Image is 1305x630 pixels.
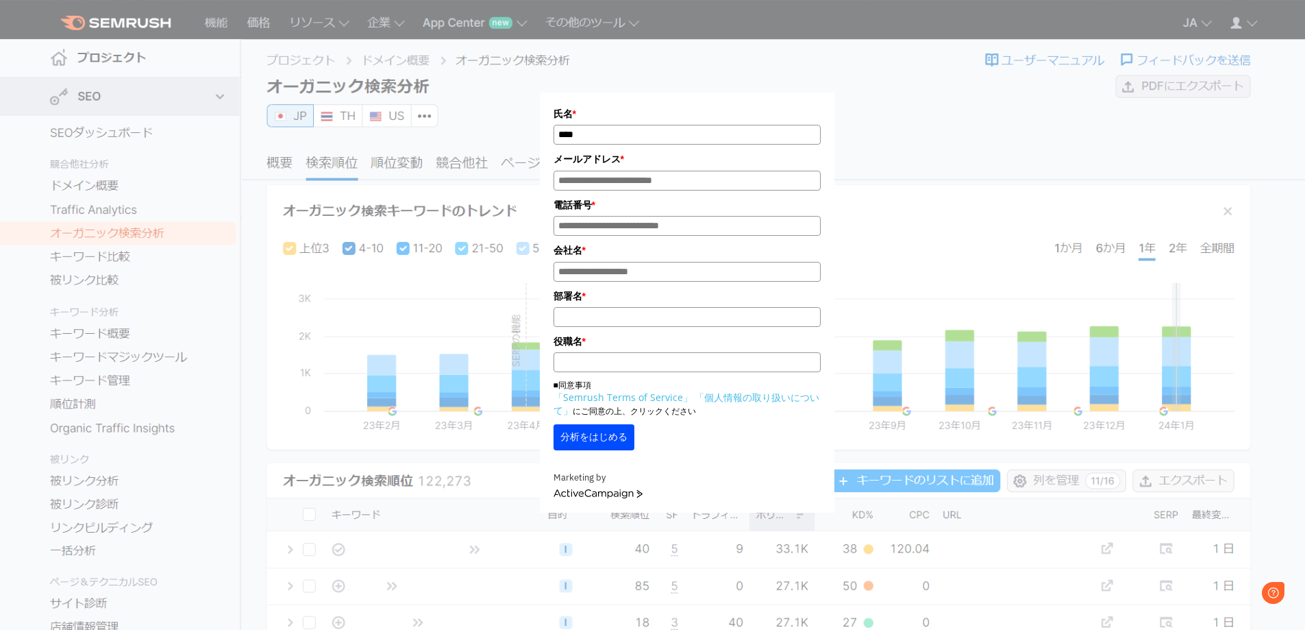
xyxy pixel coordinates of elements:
label: 役職名 [554,334,821,349]
a: 「個人情報の取り扱いについて」 [554,391,819,417]
label: 氏名 [554,106,821,121]
label: 部署名 [554,289,821,304]
a: 「Semrush Terms of Service」 [554,391,693,404]
label: 会社名 [554,243,821,258]
label: 電話番号 [554,197,821,213]
p: ■同意事項 にご同意の上、クリックください [554,379,821,417]
div: Marketing by [554,471,821,485]
label: メールアドレス [554,152,821,167]
button: 分析をはじめる [554,424,634,450]
iframe: Help widget launcher [1183,577,1290,615]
